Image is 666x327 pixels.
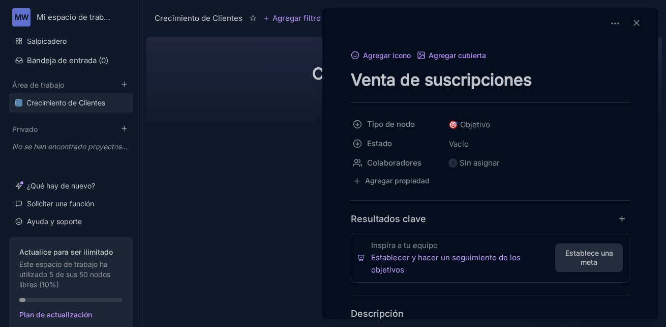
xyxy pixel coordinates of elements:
[351,213,426,225] h4: Resultados clave
[365,176,430,185] font: Agregar propiedad
[367,118,434,130] span: Tipo de nodo
[367,138,434,150] span: Estado
[351,308,629,319] h4: Descripción
[367,157,434,169] span: Colaboradores
[618,214,630,224] button: Agregar resultado clave
[351,69,629,90] textarea: Título del nodo
[448,120,460,129] i: 🎯
[351,51,411,61] button: Agregar icono
[363,50,411,59] font: Agregar icono
[448,138,469,151] span: Vacío
[371,252,555,276] a: Establecer y hacer un seguimiento de los objetivos
[555,243,623,272] button: Establece una meta
[351,174,432,188] button: Agregar propiedad
[371,240,438,250] font: Inspira a tu equipo
[351,115,629,134] div: Tipo de nodo🎯Objetivo
[351,134,629,154] div: EstadoVacío
[348,154,445,172] button: Colaboradores
[460,157,500,169] div: Sin asignar
[417,51,487,61] button: Agregar cubierta
[429,50,486,59] font: Agregar cubierta
[348,134,445,153] button: Estado
[448,119,490,131] span: Objetivo
[348,115,445,133] button: Tipo de nodo
[351,154,629,172] div: ColaboradoresSin asignar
